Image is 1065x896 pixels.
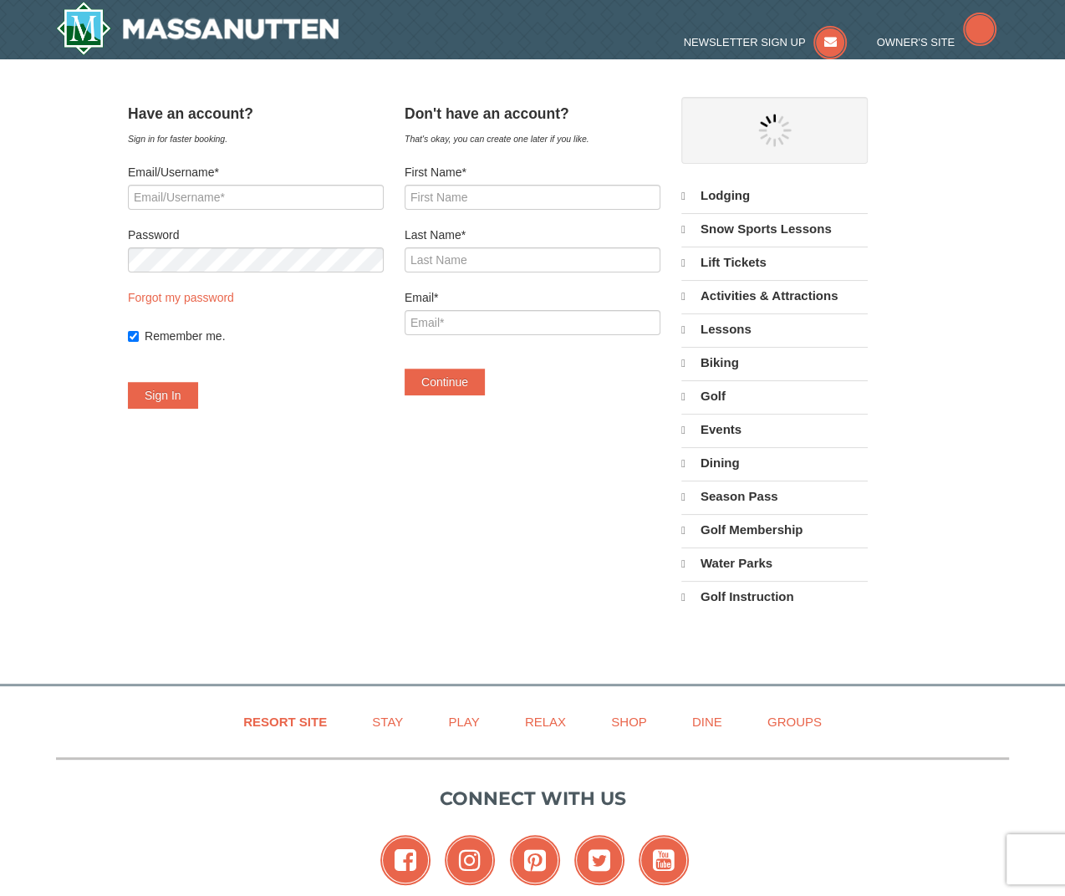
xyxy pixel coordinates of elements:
label: Password [128,227,384,243]
label: First Name* [405,164,660,181]
a: Massanutten Resort [56,2,339,55]
button: Sign In [128,382,198,409]
h4: Have an account? [128,105,384,122]
a: Shop [590,703,668,741]
a: Play [427,703,500,741]
a: Golf [681,380,868,412]
label: Last Name* [405,227,660,243]
input: Email* [405,310,660,335]
a: Lift Tickets [681,247,868,278]
a: Groups [747,703,843,741]
a: Lodging [681,181,868,211]
a: Biking [681,347,868,379]
a: Snow Sports Lessons [681,213,868,245]
input: First Name [405,185,660,210]
a: Golf Membership [681,514,868,546]
a: Relax [504,703,587,741]
a: Resort Site [222,703,348,741]
img: Massanutten Resort Logo [56,2,339,55]
h4: Don't have an account? [405,105,660,122]
span: Newsletter Sign Up [684,36,806,48]
a: Season Pass [681,481,868,512]
a: Water Parks [681,547,868,579]
span: Owner's Site [877,36,955,48]
div: That's okay, you can create one later if you like. [405,130,660,147]
a: Dining [681,447,868,479]
a: Lessons [681,313,868,345]
p: Connect with us [56,785,1009,812]
input: Email/Username* [128,185,384,210]
label: Remember me. [145,328,384,344]
label: Email* [405,289,660,306]
input: Last Name [405,247,660,272]
a: Owner's Site [877,36,997,48]
a: Stay [351,703,424,741]
div: Sign in for faster booking. [128,130,384,147]
a: Golf Instruction [681,581,868,613]
a: Events [681,414,868,445]
label: Email/Username* [128,164,384,181]
img: wait gif [758,114,792,147]
a: Dine [671,703,743,741]
a: Activities & Attractions [681,280,868,312]
button: Continue [405,369,485,395]
a: Newsletter Sign Up [684,36,848,48]
a: Forgot my password [128,291,234,304]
